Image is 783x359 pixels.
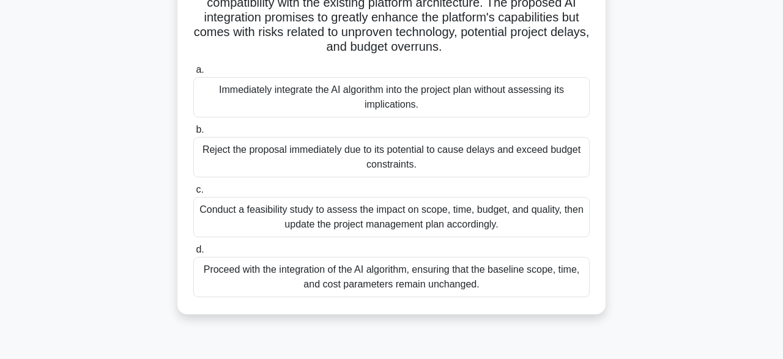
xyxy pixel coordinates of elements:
span: c. [196,184,203,194]
span: d. [196,244,204,254]
div: Immediately integrate the AI algorithm into the project plan without assessing its implications. [193,77,590,117]
div: Reject the proposal immediately due to its potential to cause delays and exceed budget constraints. [193,137,590,177]
div: Conduct a feasibility study to assess the impact on scope, time, budget, and quality, then update... [193,197,590,237]
span: b. [196,124,204,135]
span: a. [196,64,204,75]
div: Proceed with the integration of the AI algorithm, ensuring that the baseline scope, time, and cos... [193,257,590,297]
